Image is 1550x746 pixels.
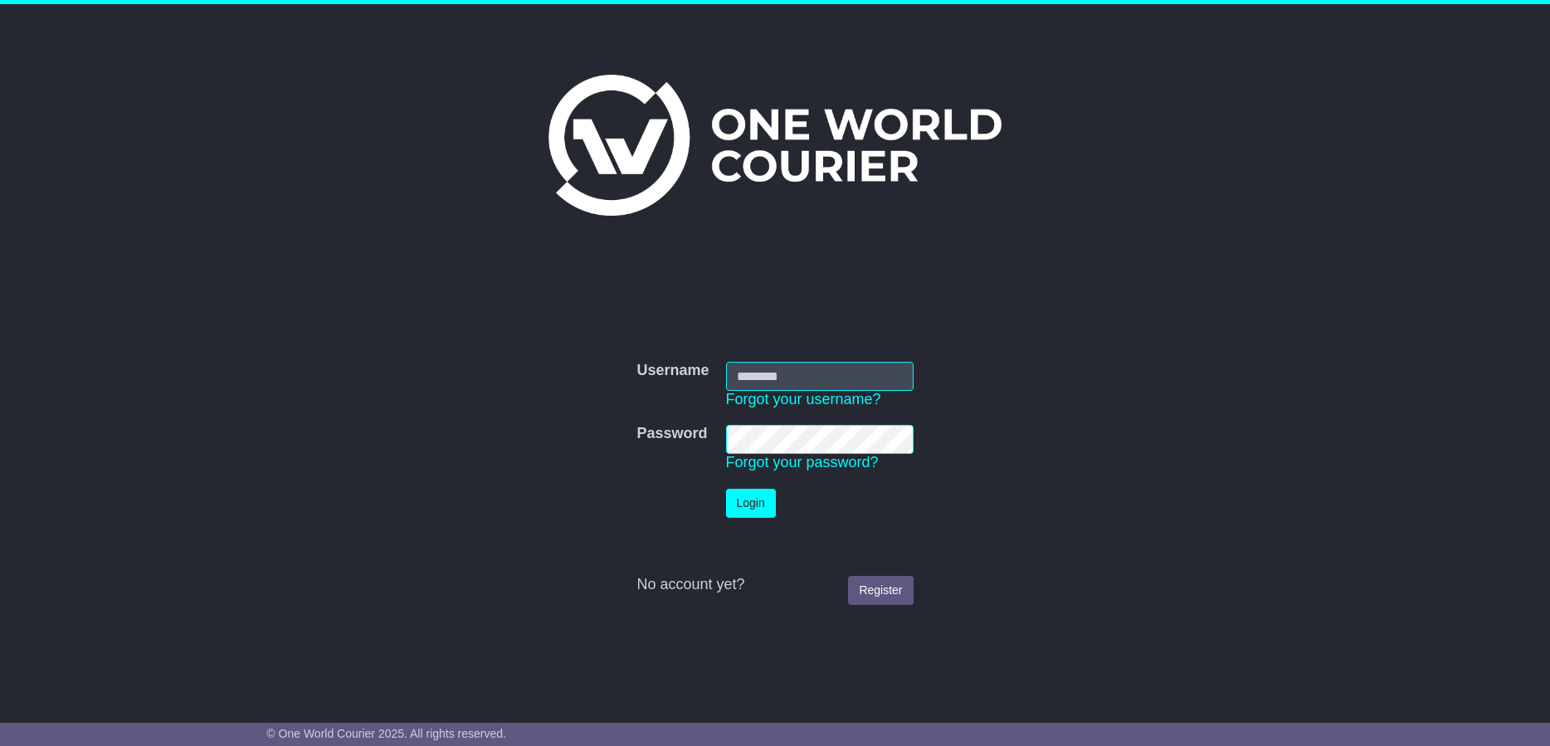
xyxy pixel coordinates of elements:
label: Password [636,425,707,443]
div: No account yet? [636,576,913,594]
a: Forgot your username? [726,391,881,407]
a: Forgot your password? [726,454,879,471]
label: Username [636,362,709,380]
img: One World [548,75,1002,216]
button: Login [726,489,776,518]
span: © One World Courier 2025. All rights reserved. [266,727,506,740]
a: Register [848,576,913,605]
